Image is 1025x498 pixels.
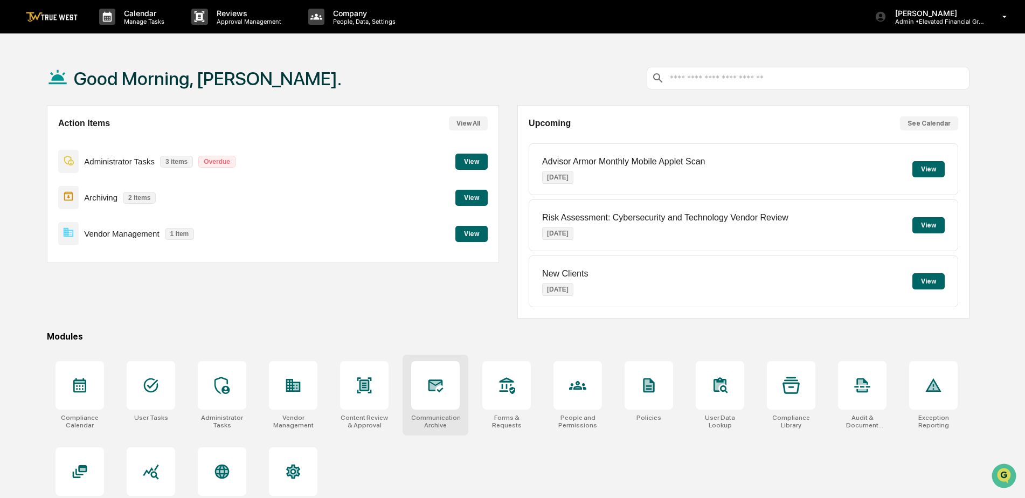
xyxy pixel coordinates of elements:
[529,119,571,128] h2: Upcoming
[6,132,74,151] a: 🖐️Preclearance
[123,192,156,204] p: 2 items
[11,23,196,40] p: How can we help?
[542,227,573,240] p: [DATE]
[22,136,70,147] span: Preclearance
[455,190,488,206] button: View
[542,157,705,167] p: Advisor Armor Monthly Mobile Applet Scan
[107,183,130,191] span: Pylon
[26,12,78,22] img: logo
[455,228,488,238] a: View
[900,116,958,130] button: See Calendar
[84,157,155,166] p: Administrator Tasks
[134,414,168,421] div: User Tasks
[455,192,488,202] a: View
[887,18,987,25] p: Admin • Elevated Financial Group
[912,273,945,289] button: View
[887,9,987,18] p: [PERSON_NAME]
[37,82,177,93] div: Start new chat
[553,414,602,429] div: People and Permissions
[74,132,138,151] a: 🗄️Attestations
[767,414,815,429] div: Compliance Library
[482,414,531,429] div: Forms & Requests
[324,18,401,25] p: People, Data, Settings
[115,18,170,25] p: Manage Tasks
[11,157,19,166] div: 🔎
[455,156,488,166] a: View
[455,154,488,170] button: View
[542,171,573,184] p: [DATE]
[78,137,87,146] div: 🗄️
[84,229,159,238] p: Vendor Management
[11,137,19,146] div: 🖐️
[208,18,287,25] p: Approval Management
[37,93,136,102] div: We're available if you need us!
[636,414,661,421] div: Policies
[74,68,342,89] h1: Good Morning, [PERSON_NAME].
[198,156,236,168] p: Overdue
[89,136,134,147] span: Attestations
[909,414,958,429] div: Exception Reporting
[6,152,72,171] a: 🔎Data Lookup
[455,226,488,242] button: View
[47,331,969,342] div: Modules
[449,116,488,130] button: View All
[991,462,1020,492] iframe: Open customer support
[542,213,788,223] p: Risk Assessment: Cybersecurity and Technology Vendor Review
[340,414,389,429] div: Content Review & Approval
[324,9,401,18] p: Company
[165,228,195,240] p: 1 item
[84,193,117,202] p: Archiving
[411,414,460,429] div: Communications Archive
[912,161,945,177] button: View
[56,414,104,429] div: Compliance Calendar
[912,217,945,233] button: View
[198,414,246,429] div: Administrator Tasks
[115,9,170,18] p: Calendar
[208,9,287,18] p: Reviews
[183,86,196,99] button: Start new chat
[160,156,193,168] p: 3 items
[542,269,588,279] p: New Clients
[838,414,887,429] div: Audit & Document Logs
[696,414,744,429] div: User Data Lookup
[22,156,68,167] span: Data Lookup
[58,119,110,128] h2: Action Items
[76,182,130,191] a: Powered byPylon
[11,82,30,102] img: 1746055101610-c473b297-6a78-478c-a979-82029cc54cd1
[542,283,573,296] p: [DATE]
[269,414,317,429] div: Vendor Management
